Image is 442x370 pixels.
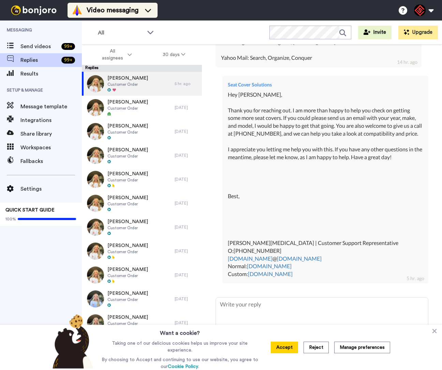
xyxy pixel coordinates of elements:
a: [DOMAIN_NAME] [248,271,293,277]
h3: Want a cookie? [160,325,200,337]
a: [PERSON_NAME]Customer Order[DATE] [82,143,202,167]
p: Taking one of our delicious cookies helps us improve your site experience. [100,340,260,354]
a: [PERSON_NAME]Customer Order[DATE] [82,239,202,263]
span: Customer Order [107,225,148,231]
img: bj-logo-header-white.svg [8,5,59,15]
span: Integrations [20,116,82,124]
button: Upgrade [398,26,438,39]
img: 94d000a7-9dff-4b74-a3b8-681083a5e477-thumb.jpg [87,243,104,260]
div: [DATE] [175,153,198,158]
span: Replies [20,56,59,64]
span: Results [20,70,82,78]
div: [DATE] [175,248,198,254]
span: Workspaces [20,143,82,152]
span: Customer Order [107,153,148,159]
span: Customer Order [107,106,148,111]
a: [PERSON_NAME]Customer Order[DATE] [82,191,202,215]
img: bed0879b-9833-4163-af93-a5b5a0ce2575-thumb.jpg [87,123,104,140]
a: [PERSON_NAME]Customer Order[DATE] [82,120,202,143]
img: 83bab674-ccad-47fa-a0ff-c57d6d9fc27c-thumb.jpg [87,75,104,92]
span: Fallbacks [20,157,82,165]
div: 14 hr. ago [397,59,417,66]
button: All assignees [83,45,147,64]
span: Send videos [20,42,59,51]
a: [PERSON_NAME]Customer Order[DATE] [82,96,202,120]
span: 100% [5,216,16,222]
span: [PERSON_NAME] [107,123,148,129]
span: Message template [20,102,82,111]
div: [DATE] [175,224,198,230]
button: Manage preferences [334,342,390,353]
span: [PERSON_NAME] [107,75,148,82]
img: 5b64d316-396c-4c08-b6a0-1cac7024fb7e-thumb.jpg [87,99,104,116]
img: 49b67f77-ea4d-4881-9a85-cef0b4273f68-thumb.jpg [87,195,104,212]
img: 679abd21-8fb9-4071-a98c-8caf1c0324ba-thumb.jpg [87,147,104,164]
img: vm-color.svg [72,5,83,16]
span: Customer Order [107,297,148,302]
span: [PERSON_NAME] [107,170,148,177]
div: [DATE] [175,105,198,110]
div: 5 hr. ago [407,275,424,282]
img: bear-with-cookie.png [46,314,97,369]
img: 05d476df-1321-432e-b90d-c2a64f7b0e38-thumb.jpg [87,219,104,236]
span: [PERSON_NAME] [107,242,148,249]
a: [PERSON_NAME]Customer Order[DATE] [82,167,202,191]
div: [DATE] [175,201,198,206]
span: Customer Order [107,201,148,207]
span: [PERSON_NAME] [107,147,148,153]
div: Seat Cover Solutions [228,81,423,88]
a: [PERSON_NAME]Customer Order[DATE] [82,287,202,311]
span: All assignees [99,48,126,61]
img: b57aca97-74ef-474d-9708-d75dca591c50-thumb.jpg [87,171,104,188]
span: Settings [20,185,82,193]
span: Customer Order [107,273,148,278]
a: [DOMAIN_NAME] [228,255,272,262]
button: Invite [358,26,392,39]
img: 71460086-13d0-4ea7-8f99-ec4169d5911f-thumb.jpg [87,266,104,284]
span: Customer Order [107,129,148,135]
div: 99 + [61,57,75,64]
div: [DATE] [175,296,198,302]
div: Hey [PERSON_NAME], Thank you for reaching out. I am more than happy to help you check on getting ... [228,91,423,278]
span: [PERSON_NAME] [107,218,148,225]
div: [DATE] [175,177,198,182]
span: All [98,29,144,37]
button: Accept [271,342,298,353]
span: [PERSON_NAME] [107,290,148,297]
span: Customer Order [107,177,148,183]
button: 30 days [147,49,201,61]
p: By choosing to Accept and continuing to use our website, you agree to our . [100,356,260,370]
button: Reject [304,342,329,353]
span: [PERSON_NAME] [107,266,148,273]
div: 99 + [61,43,75,50]
span: Customer Order [107,249,148,255]
div: [DATE] [175,129,198,134]
span: [PERSON_NAME] [107,99,148,106]
a: [PERSON_NAME]Customer Order5 hr. ago [82,72,202,96]
span: Customer Order [107,82,148,87]
a: Cookie Policy [168,364,198,369]
div: [DATE] [175,272,198,278]
a: [PERSON_NAME]Customer Order[DATE] [82,263,202,287]
img: e1282bac-9ce8-4f18-8f4c-6da92a1501c7-thumb.jpg [87,290,104,307]
span: [PERSON_NAME] [107,194,148,201]
span: [PERSON_NAME] [107,314,148,321]
span: Customer Order [107,321,148,326]
a: [DOMAIN_NAME] [247,263,292,269]
div: Replies [82,65,202,72]
span: QUICK START GUIDE [5,208,55,213]
div: 5 hr. ago [175,81,198,86]
a: [DOMAIN_NAME] [277,255,322,262]
a: [PERSON_NAME]Customer Order[DATE] [82,215,202,239]
span: Share library [20,130,82,138]
a: [PERSON_NAME]Customer Order[DATE] [82,311,202,335]
div: [DATE] [175,320,198,326]
span: Video messaging [87,5,138,15]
